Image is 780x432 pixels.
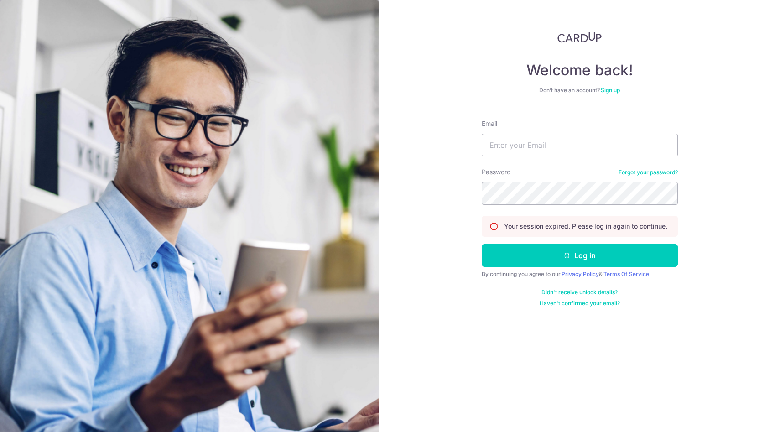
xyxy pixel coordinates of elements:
[482,167,511,177] label: Password
[603,271,649,277] a: Terms Of Service
[482,61,678,79] h4: Welcome back!
[482,134,678,156] input: Enter your Email
[562,271,599,277] a: Privacy Policy
[601,87,620,94] a: Sign up
[482,119,497,128] label: Email
[482,271,678,278] div: By continuing you agree to our &
[504,222,667,231] p: Your session expired. Please log in again to continue.
[482,87,678,94] div: Don’t have an account?
[557,32,602,43] img: CardUp Logo
[540,300,620,307] a: Haven't confirmed your email?
[541,289,618,296] a: Didn't receive unlock details?
[619,169,678,176] a: Forgot your password?
[482,244,678,267] button: Log in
